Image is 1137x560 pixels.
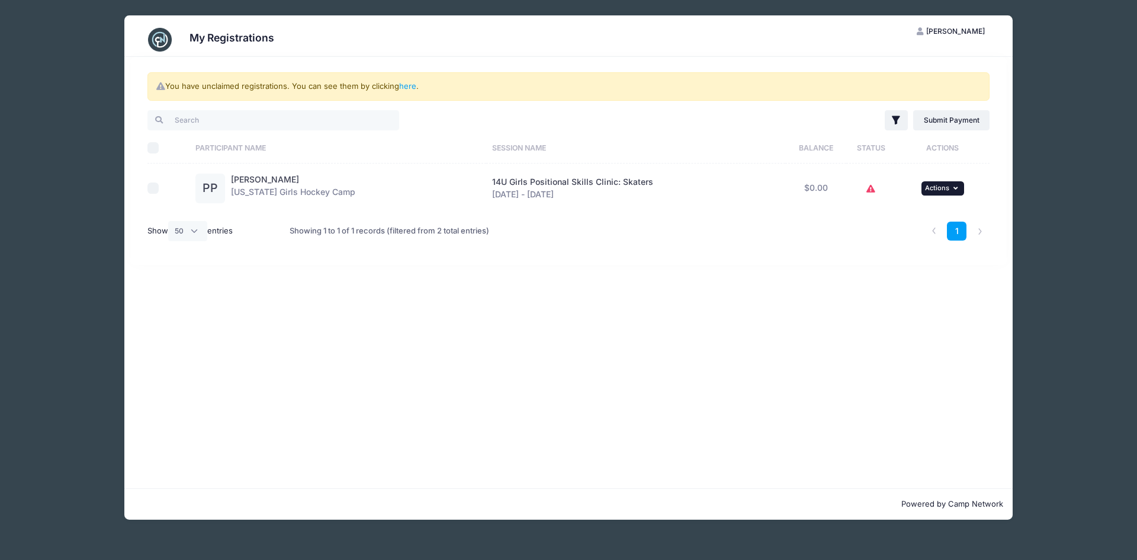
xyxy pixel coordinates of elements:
a: here [399,81,416,91]
th: Participant Name: activate to sort column ascending [189,132,486,164]
th: Session Name: activate to sort column ascending [486,132,785,164]
a: PP [195,184,225,194]
p: Powered by Camp Network [134,498,1003,510]
span: [PERSON_NAME] [926,27,985,36]
td: $0.00 [785,164,846,213]
th: Actions: activate to sort column ascending [895,132,990,164]
select: Showentries [168,221,207,241]
span: 14U Girls Positional Skills Clinic: Skaters [492,177,653,187]
a: 1 [947,222,966,241]
h3: My Registrations [189,31,274,44]
img: CampNetwork [148,28,172,52]
th: Balance: activate to sort column ascending [785,132,846,164]
div: [DATE] - [DATE] [492,176,779,201]
div: Showing 1 to 1 of 1 records (filtered from 2 total entries) [290,217,489,245]
a: [PERSON_NAME] [231,174,299,184]
button: Actions [921,181,964,196]
button: [PERSON_NAME] [907,21,995,41]
div: [US_STATE] Girls Hockey Camp [231,174,355,203]
div: You have unclaimed registrations. You can see them by clicking . [147,72,990,101]
a: Submit Payment [913,110,990,130]
label: Show entries [147,221,233,241]
th: Status: activate to sort column ascending [846,132,895,164]
input: Search [147,110,399,130]
span: Actions [925,184,949,192]
div: PP [195,174,225,203]
th: Select All [147,132,189,164]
